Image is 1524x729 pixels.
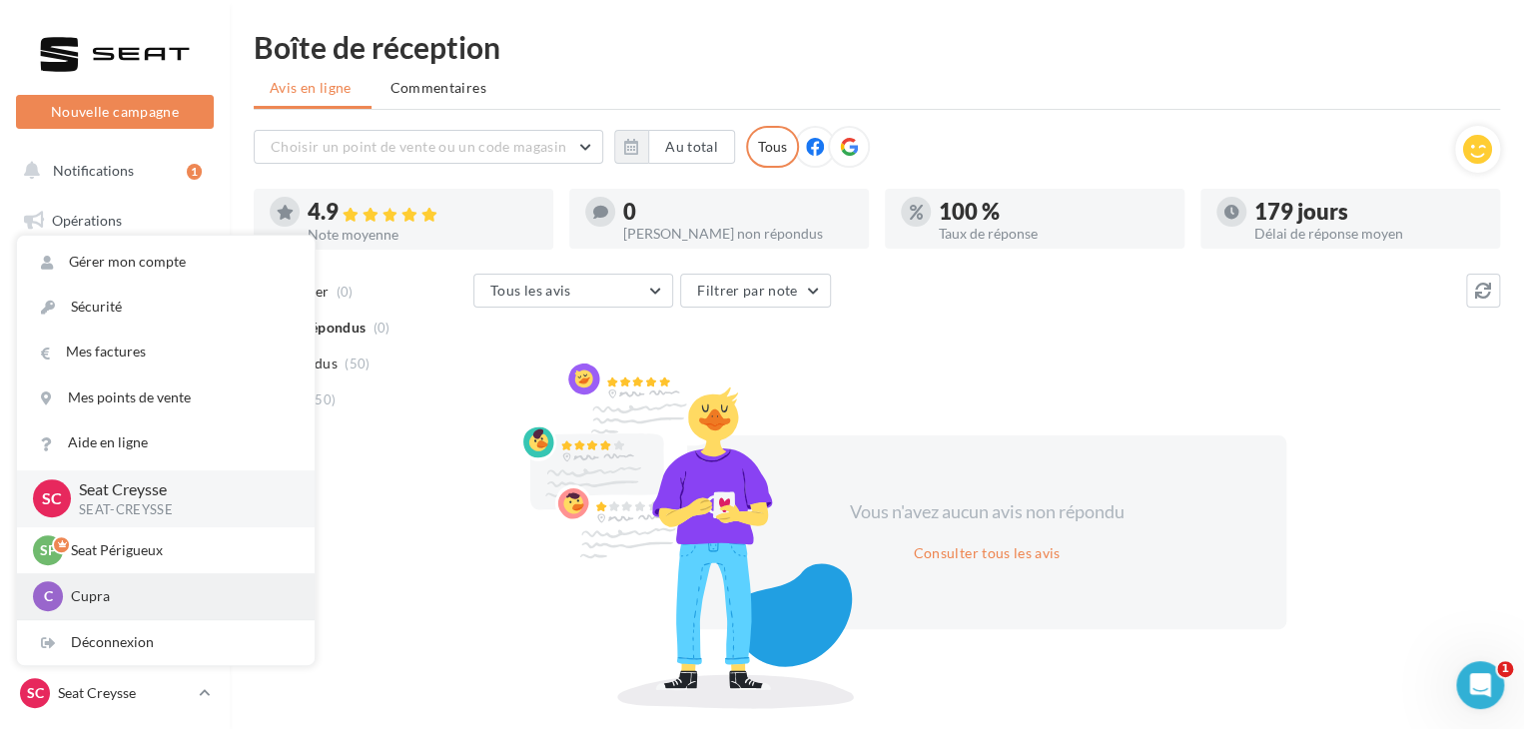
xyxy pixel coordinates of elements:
a: Campagnes [12,351,218,392]
a: Mes points de vente [17,375,315,420]
a: Sécurité [17,285,315,330]
a: Calendrier [12,499,218,541]
button: Choisir un point de vente ou un code magasin [254,130,603,164]
button: Notifications 1 [12,150,210,192]
a: Contacts [12,399,218,441]
button: Filtrer par note [680,274,831,308]
a: Campagnes DataOnDemand [12,615,218,674]
a: Mes factures [17,330,315,374]
p: Seat Périgueux [71,540,291,560]
span: (50) [345,356,370,371]
div: Boîte de réception [254,32,1500,62]
span: SC [42,487,62,510]
span: Opérations [52,212,122,229]
button: Nouvelle campagne [16,95,214,129]
a: SC Seat Creysse [16,674,214,712]
button: Au total [648,130,735,164]
div: Taux de réponse [939,227,1168,241]
p: Seat Creysse [79,478,283,501]
div: 179 jours [1254,201,1484,223]
span: Choisir un point de vente ou un code magasin [271,138,566,155]
button: Consulter tous les avis [905,541,1068,565]
span: (0) [337,284,354,300]
button: Au total [614,130,735,164]
p: Seat Creysse [58,683,191,703]
div: Délai de réponse moyen [1254,227,1484,241]
div: 1 [187,164,202,180]
span: Notifications [53,162,134,179]
div: Déconnexion [17,620,315,665]
div: [PERSON_NAME] non répondus [623,227,853,241]
a: Gérer mon compte [17,240,315,285]
div: 100 % [939,201,1168,223]
span: Commentaires [390,78,486,98]
span: Tous les avis [490,282,571,299]
a: Opérations [12,200,218,242]
span: C [44,586,53,606]
span: (50) [311,391,336,407]
a: Boîte de réception [12,249,218,292]
span: 1 [1497,661,1513,677]
div: 4.9 [308,201,537,224]
a: Médiathèque [12,449,218,491]
div: 0 [623,201,853,223]
span: SP [40,540,57,560]
span: SC [27,683,44,703]
div: Tous [746,126,799,168]
p: SEAT-CREYSSE [79,501,283,519]
p: Cupra [71,586,291,606]
iframe: Intercom live chat [1456,661,1504,709]
div: Note moyenne [308,228,537,242]
a: PLV et print personnalisable [12,548,218,607]
div: Vous n'avez aucun avis non répondu [815,499,1158,525]
a: Aide en ligne [17,420,315,465]
button: Tous les avis [473,274,673,308]
a: Visibilité en ligne [12,301,218,343]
